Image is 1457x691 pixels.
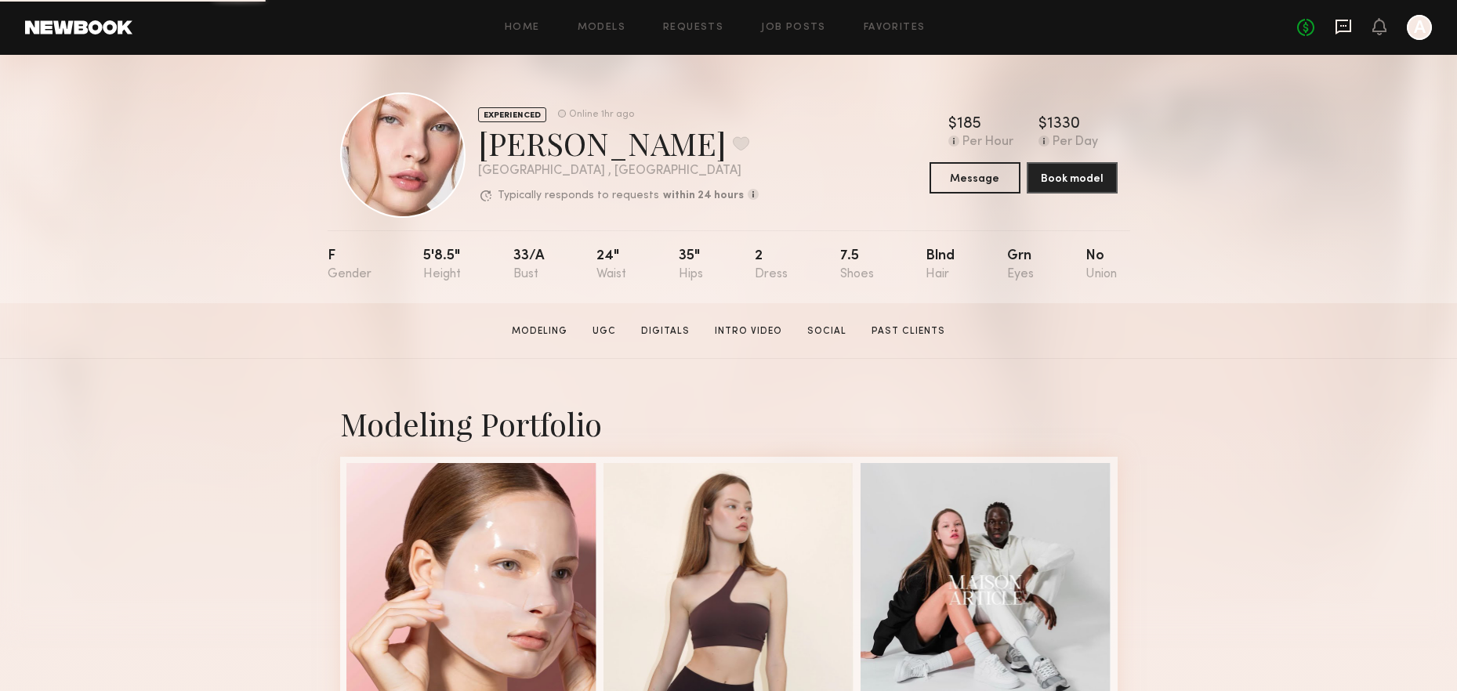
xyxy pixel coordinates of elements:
div: 185 [957,117,981,132]
a: Requests [663,23,723,33]
div: Modeling Portfolio [340,403,1118,444]
b: within 24 hours [663,190,744,201]
div: Online 1hr ago [569,110,634,120]
div: 5'8.5" [423,249,461,281]
button: Message [930,162,1020,194]
a: Digitals [635,324,696,338]
div: EXPERIENCED [478,107,546,122]
a: Models [578,23,625,33]
a: Intro Video [709,324,788,338]
div: $ [1038,117,1047,132]
div: Per Hour [962,136,1013,150]
a: UGC [586,324,622,338]
div: 1330 [1047,117,1080,132]
a: Job Posts [761,23,826,33]
div: 24" [596,249,626,281]
a: Modeling [506,324,574,338]
div: Grn [1007,249,1034,281]
div: F [328,249,371,281]
div: [PERSON_NAME] [478,122,759,164]
div: $ [948,117,957,132]
div: 33/a [513,249,545,281]
button: Book model [1027,162,1118,194]
a: A [1407,15,1432,40]
div: 35" [679,249,703,281]
div: 2 [755,249,788,281]
a: Social [801,324,853,338]
a: Home [505,23,540,33]
div: Blnd [926,249,955,281]
div: 7.5 [840,249,874,281]
p: Typically responds to requests [498,190,659,201]
a: Past Clients [865,324,951,338]
div: Per Day [1053,136,1098,150]
div: No [1086,249,1117,281]
div: [GEOGRAPHIC_DATA] , [GEOGRAPHIC_DATA] [478,165,759,178]
a: Favorites [864,23,926,33]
